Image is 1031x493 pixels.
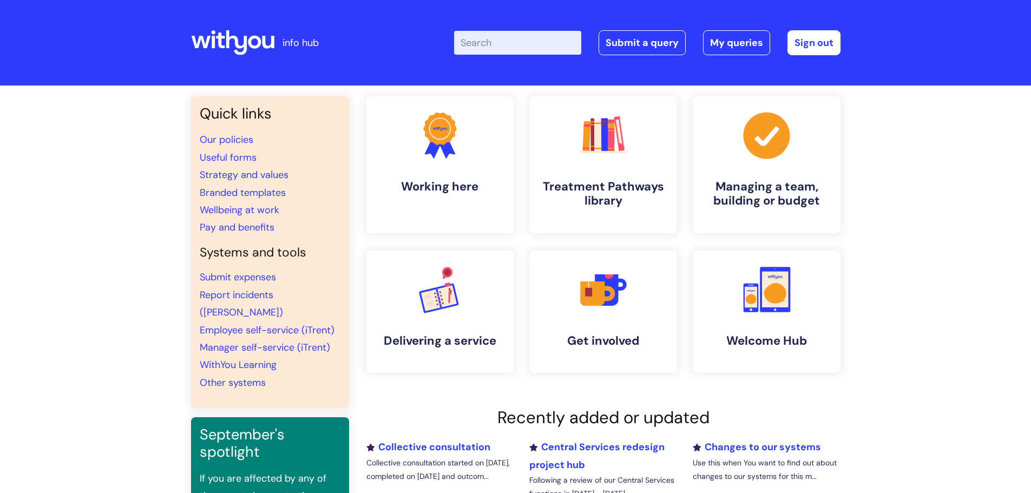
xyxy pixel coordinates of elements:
[200,271,276,284] a: Submit expenses
[200,203,279,216] a: Wellbeing at work
[530,251,677,373] a: Get involved
[200,288,283,319] a: Report incidents ([PERSON_NAME])
[200,186,286,199] a: Branded templates
[454,31,581,55] input: Search
[200,133,253,146] a: Our policies
[787,30,840,55] a: Sign out
[200,376,266,389] a: Other systems
[200,168,288,181] a: Strategy and values
[200,221,274,234] a: Pay and benefits
[366,441,490,453] a: Collective consultation
[200,341,330,354] a: Manager self-service (iTrent)
[366,456,514,483] p: Collective consultation started on [DATE], completed on [DATE] and outcom...
[375,334,505,348] h4: Delivering a service
[693,441,821,453] a: Changes to our systems
[200,105,340,122] h3: Quick links
[693,456,840,483] p: Use this when You want to find out about changes to our systems for this m...
[200,324,334,337] a: Employee self-service (iTrent)
[702,334,832,348] h4: Welcome Hub
[539,334,668,348] h4: Get involved
[366,251,514,373] a: Delivering a service
[366,407,840,428] h2: Recently added or updated
[599,30,686,55] a: Submit a query
[530,96,677,233] a: Treatment Pathways library
[539,180,668,208] h4: Treatment Pathways library
[200,426,340,461] h3: September's spotlight
[693,96,840,233] a: Managing a team, building or budget
[200,358,277,371] a: WithYou Learning
[366,96,514,233] a: Working here
[529,441,665,471] a: Central Services redesign project hub
[454,30,840,55] div: | -
[703,30,770,55] a: My queries
[200,151,257,164] a: Useful forms
[693,251,840,373] a: Welcome Hub
[375,180,505,194] h4: Working here
[702,180,832,208] h4: Managing a team, building or budget
[283,34,319,51] p: info hub
[200,245,340,260] h4: Systems and tools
